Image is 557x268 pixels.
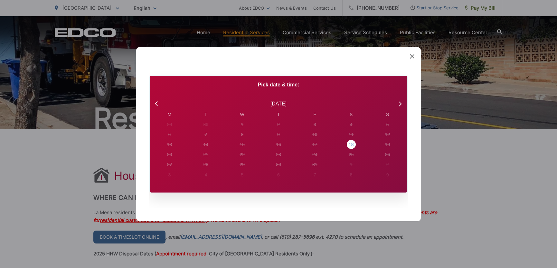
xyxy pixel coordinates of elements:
div: 24 [312,151,317,158]
div: 21 [203,151,208,158]
div: 10 [312,131,317,138]
div: S [333,111,369,118]
div: 19 [385,141,390,148]
p: Pick date & time: [150,81,407,88]
div: 6 [168,131,171,138]
div: 23 [276,151,281,158]
div: W [224,111,260,118]
div: 6 [277,171,280,178]
div: 3 [168,171,171,178]
div: 5 [386,121,389,128]
div: 12 [385,131,390,138]
div: 11 [349,131,354,138]
div: 2 [277,121,280,128]
div: 22 [240,151,245,158]
div: 7 [204,131,207,138]
div: [DATE] [270,100,287,107]
div: F [297,111,333,118]
div: 1 [241,121,243,128]
div: T [260,111,297,118]
div: 28 [203,161,208,168]
div: 4 [350,121,353,128]
div: 14 [203,141,208,148]
div: S [369,111,406,118]
div: 30 [276,161,281,168]
div: 9 [277,131,280,138]
div: 31 [312,161,317,168]
div: 20 [167,151,172,158]
div: 7 [314,171,316,178]
div: 26 [385,151,390,158]
div: 27 [167,161,172,168]
div: 18 [349,141,354,148]
div: 9 [386,171,389,178]
div: 17 [312,141,317,148]
div: 8 [241,131,243,138]
div: 4 [204,171,207,178]
div: 25 [349,151,354,158]
div: 29 [167,121,172,128]
div: 16 [276,141,281,148]
div: 1 [350,161,353,168]
div: 2 [386,161,389,168]
div: 30 [203,121,208,128]
div: 15 [240,141,245,148]
div: 29 [240,161,245,168]
div: M [151,111,188,118]
div: 13 [167,141,172,148]
div: 5 [241,171,243,178]
div: 3 [314,121,316,128]
div: T [188,111,224,118]
div: 8 [350,171,353,178]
